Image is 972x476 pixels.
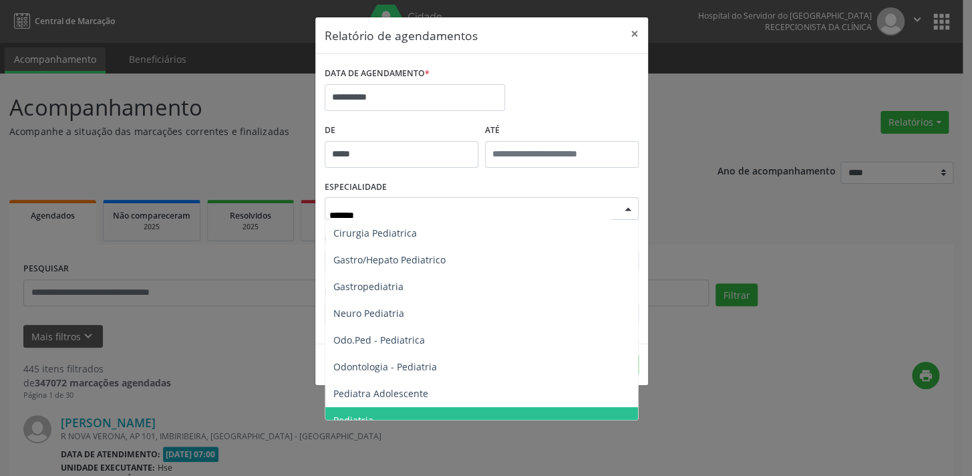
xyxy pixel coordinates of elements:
[485,120,639,141] label: ATÉ
[325,120,478,141] label: De
[333,387,428,400] span: Pediatra Adolescente
[325,64,430,84] label: DATA DE AGENDAMENTO
[333,227,417,239] span: Cirurgia Pediatrica
[333,360,437,373] span: Odontologia - Pediatria
[333,253,446,266] span: Gastro/Hepato Pediatrico
[333,334,425,346] span: Odo.Ped - Pediatrica
[333,414,373,427] span: Pediatria
[621,17,648,50] button: Close
[333,307,404,320] span: Neuro Pediatria
[325,177,387,198] label: ESPECIALIDADE
[325,27,478,44] h5: Relatório de agendamentos
[333,280,403,293] span: Gastropediatria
